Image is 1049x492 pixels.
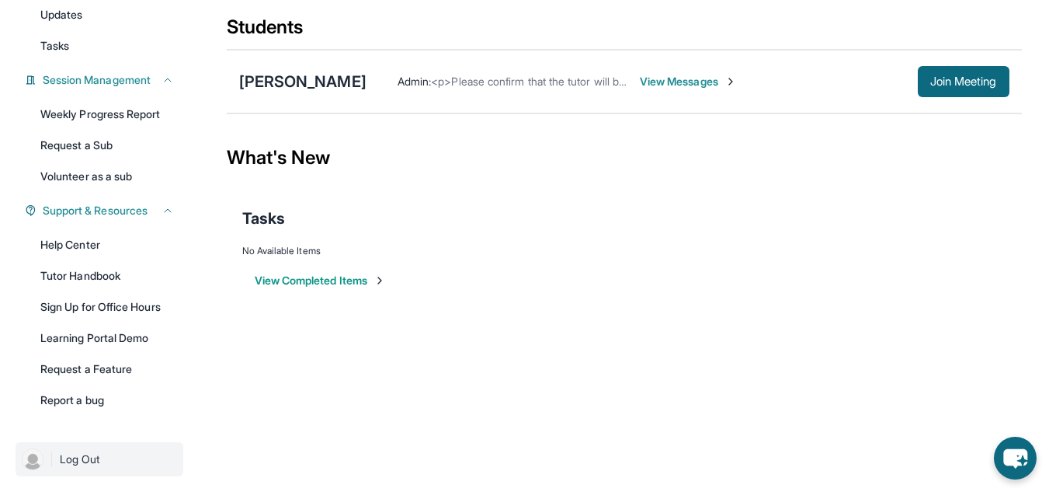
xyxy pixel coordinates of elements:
[31,162,183,190] a: Volunteer as a sub
[227,124,1022,192] div: What's New
[50,450,54,469] span: |
[60,452,100,467] span: Log Out
[242,208,285,229] span: Tasks
[40,38,69,54] span: Tasks
[724,75,737,88] img: Chevron-Right
[398,75,431,88] span: Admin :
[16,442,183,476] a: |Log Out
[31,355,183,383] a: Request a Feature
[22,448,43,470] img: user-img
[31,1,183,29] a: Updates
[31,293,183,321] a: Sign Up for Office Hours
[31,262,183,290] a: Tutor Handbook
[640,74,737,89] span: View Messages
[36,72,174,88] button: Session Management
[31,131,183,159] a: Request a Sub
[43,203,148,218] span: Support & Resources
[31,231,183,259] a: Help Center
[31,100,183,128] a: Weekly Progress Report
[431,75,992,88] span: <p>Please confirm that the tutor will be able to attend your first assigned meeting time before j...
[36,203,174,218] button: Support & Resources
[239,71,366,92] div: [PERSON_NAME]
[994,437,1037,480] button: chat-button
[40,7,83,23] span: Updates
[31,386,183,414] a: Report a bug
[255,273,386,288] button: View Completed Items
[242,245,1006,257] div: No Available Items
[31,324,183,352] a: Learning Portal Demo
[227,15,1022,49] div: Students
[31,32,183,60] a: Tasks
[43,72,151,88] span: Session Management
[930,77,997,86] span: Join Meeting
[918,66,1009,97] button: Join Meeting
